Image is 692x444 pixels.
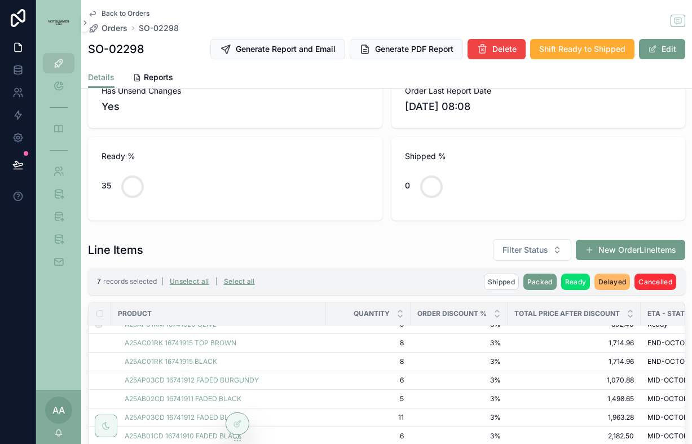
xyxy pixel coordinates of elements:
span: Ready [565,278,587,286]
div: 35 [102,174,111,197]
button: Delayed [594,274,630,290]
span: 7 [97,277,101,285]
span: Generate PDF Report [375,43,453,55]
a: A25AB02CD 16741911 FADED BLACK [125,394,241,403]
span: Yes [102,99,369,115]
a: A25AP03CD 16741912 FADED BURGUNDY [125,376,259,385]
span: AA [52,403,65,417]
a: Orders [88,23,127,34]
a: 5 [333,394,404,403]
a: 3% [417,376,501,385]
a: 3% [417,357,501,366]
span: Total Price After Discount [514,309,620,318]
span: 2,182.50 [514,432,634,441]
a: 6 [333,432,404,441]
button: New OrderLineItems [576,240,685,260]
a: SO-02298 [139,23,179,34]
div: 0 [405,174,410,197]
a: A25AC01RK 16741915 TOP BROWN [125,339,319,348]
button: Generate Report and Email [210,39,345,59]
a: 6 [333,376,404,385]
a: 1,070.88 [514,376,634,385]
span: Reports [144,72,173,83]
span: Packed [527,278,553,286]
a: Reports [133,67,173,90]
div: scrollable content [36,45,81,287]
h1: SO-02298 [88,41,144,57]
a: 1,714.96 [514,357,634,366]
span: Shift Ready to Shipped [539,43,625,55]
a: 3% [417,339,501,348]
span: Orders [102,23,127,34]
span: Shipped [488,278,515,286]
span: 11 [333,413,404,422]
span: Has Unsend Changes [102,85,369,96]
span: Order Discount % [417,309,487,318]
a: A25AC01RK 16741915 BLACK [125,357,217,366]
a: 8 [333,339,404,348]
span: records selected [103,277,157,285]
span: Delayed [598,278,626,286]
button: Delete [468,39,526,59]
span: | [161,277,164,285]
button: Shift Ready to Shipped [530,39,634,59]
a: 3% [417,394,501,403]
a: A25AP03CD 16741912 FADED BLACK [125,413,243,422]
span: Order Last Report Date [405,85,672,96]
a: A25AP03CD 16741912 FADED BLACK [125,413,319,422]
a: 1,714.96 [514,339,634,348]
span: Details [88,72,114,83]
a: A25AB01CD 16741910 FADED BLACK [125,432,319,441]
span: Ready % [102,151,369,162]
span: Quantity [354,309,390,318]
a: 3% [417,413,501,422]
a: A25AC01RK 16741915 BLACK [125,357,319,366]
a: 1,963.28 [514,413,634,422]
button: Select Button [493,239,571,261]
span: Cancelled [638,278,672,286]
button: Packed [523,274,557,290]
span: | [215,277,218,285]
a: Back to Orders [88,9,149,18]
span: Back to Orders [102,9,149,18]
span: Shipped % [405,151,672,162]
span: Delete [492,43,517,55]
a: 1,498.65 [514,394,634,403]
button: Cancelled [634,274,676,290]
button: Shipped [484,274,519,290]
a: A25AP03CD 16741912 FADED BURGUNDY [125,376,319,385]
button: Edit [639,39,685,59]
a: 3% [417,432,501,441]
button: Unselect all [166,272,213,291]
a: A25AC01RK 16741915 TOP BROWN [125,339,236,348]
a: 8 [333,357,404,366]
button: Select all [220,272,259,291]
h1: Line Items [88,242,143,258]
a: A25AB01CD 16741910 FADED BLACK [125,432,242,441]
span: [DATE] 08:08 [405,99,672,115]
a: Details [88,67,114,89]
span: Generate Report and Email [236,43,336,55]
